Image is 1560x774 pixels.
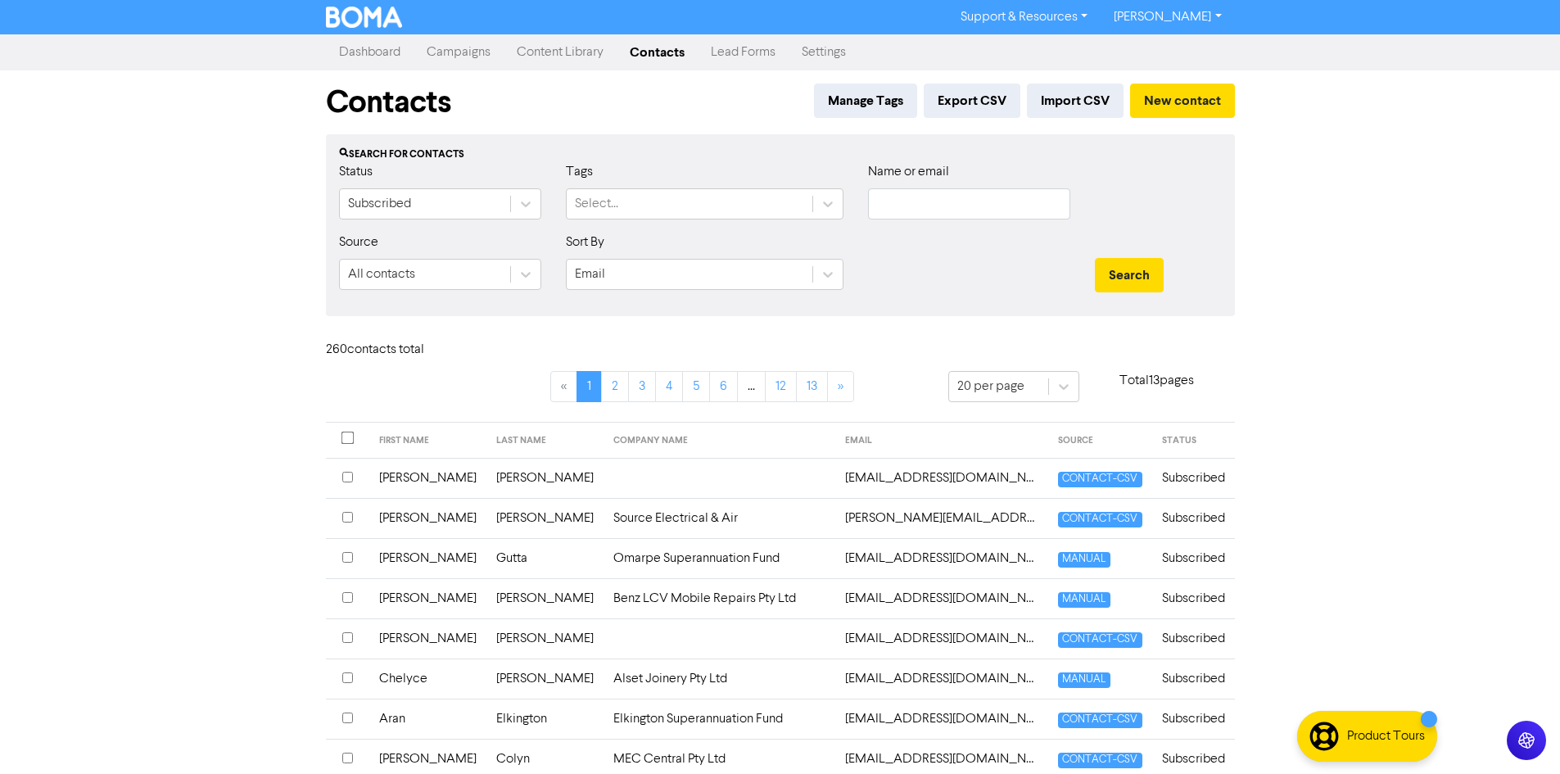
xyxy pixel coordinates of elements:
[617,36,698,69] a: Contacts
[575,265,605,284] div: Email
[369,538,486,578] td: [PERSON_NAME]
[957,377,1024,396] div: 20 per page
[326,7,403,28] img: BOMA Logo
[339,147,1222,162] div: Search for contacts
[369,458,486,498] td: [PERSON_NAME]
[1027,84,1124,118] button: Import CSV
[1152,538,1235,578] td: Subscribed
[601,371,629,402] a: Page 2
[835,423,1048,459] th: EMAIL
[486,659,604,699] td: [PERSON_NAME]
[604,659,836,699] td: Alset Joinery Pty Ltd
[835,458,1048,498] td: 19mjr96@gmail.com
[604,498,836,538] td: Source Electrical & Air
[369,618,486,659] td: [PERSON_NAME]
[827,371,854,402] a: »
[835,699,1048,739] td: admin@azron.com.au
[577,371,602,402] a: Page 1 is your current page
[765,371,797,402] a: Page 12
[835,618,1048,659] td: acwilson_71@yahoo.com.au
[486,498,604,538] td: [PERSON_NAME]
[486,578,604,618] td: [PERSON_NAME]
[1130,84,1235,118] button: New contact
[348,194,411,214] div: Subscribed
[789,36,859,69] a: Settings
[504,36,617,69] a: Content Library
[835,578,1048,618] td: accounts@benzlcvmobilerepairs.com.au
[369,423,486,459] th: FIRST NAME
[628,371,656,402] a: Page 3
[1058,592,1110,608] span: MANUAL
[796,371,828,402] a: Page 13
[1048,423,1151,459] th: SOURCE
[835,659,1048,699] td: admin@alsetjoinery.com.au
[1101,4,1234,30] a: [PERSON_NAME]
[348,265,415,284] div: All contacts
[655,371,683,402] a: Page 4
[604,578,836,618] td: Benz LCV Mobile Repairs Pty Ltd
[1058,713,1142,728] span: CONTACT-CSV
[326,36,414,69] a: Dashboard
[1058,632,1142,648] span: CONTACT-CSV
[1152,423,1235,459] th: STATUS
[486,618,604,659] td: [PERSON_NAME]
[682,371,710,402] a: Page 5
[369,699,486,739] td: Aran
[486,423,604,459] th: LAST NAME
[709,371,738,402] a: Page 6
[1152,699,1235,739] td: Subscribed
[924,84,1020,118] button: Export CSV
[369,578,486,618] td: [PERSON_NAME]
[369,659,486,699] td: Chelyce
[1058,753,1142,768] span: CONTACT-CSV
[566,162,593,182] label: Tags
[1478,695,1560,774] iframe: Chat Widget
[486,538,604,578] td: Gutta
[486,699,604,739] td: Elkington
[566,233,604,252] label: Sort By
[369,498,486,538] td: [PERSON_NAME]
[326,84,451,121] h1: Contacts
[814,84,917,118] button: Manage Tags
[414,36,504,69] a: Campaigns
[868,162,949,182] label: Name or email
[339,162,373,182] label: Status
[1079,371,1235,391] p: Total 13 pages
[947,4,1101,30] a: Support & Resources
[835,538,1048,578] td: abdul.gutta@gmail.com
[1095,258,1164,292] button: Search
[835,498,1048,538] td: aaron@sourceelectricalandair.com
[339,233,378,252] label: Source
[575,194,618,214] div: Select...
[604,423,836,459] th: COMPANY NAME
[486,458,604,498] td: [PERSON_NAME]
[1058,512,1142,527] span: CONTACT-CSV
[604,538,836,578] td: Omarpe Superannuation Fund
[1152,659,1235,699] td: Subscribed
[1152,458,1235,498] td: Subscribed
[1152,618,1235,659] td: Subscribed
[1058,472,1142,487] span: CONTACT-CSV
[698,36,789,69] a: Lead Forms
[1058,552,1110,568] span: MANUAL
[604,699,836,739] td: Elkington Superannuation Fund
[326,342,457,358] h6: 260 contact s total
[1058,672,1110,688] span: MANUAL
[1152,498,1235,538] td: Subscribed
[1152,578,1235,618] td: Subscribed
